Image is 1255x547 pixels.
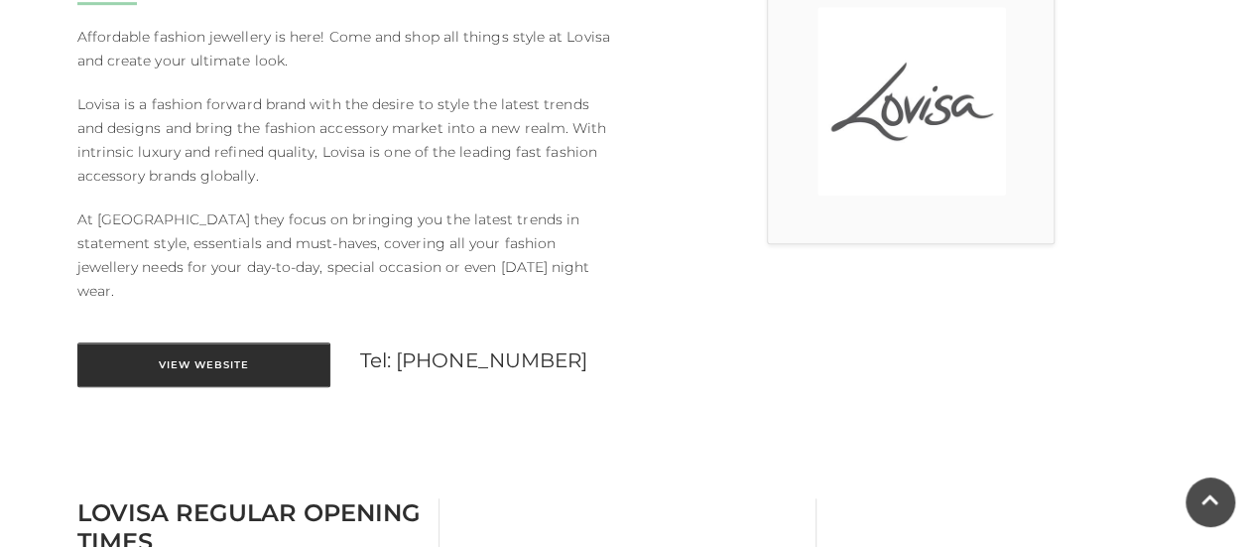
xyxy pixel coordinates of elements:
p: Affordable fashion jewellery is here! Come and shop all things style at Lovisa and create your ul... [77,25,613,72]
a: View Website [77,342,330,387]
a: Tel: [PHONE_NUMBER] [360,348,588,372]
p: Lovisa is a fashion forward brand with the desire to style the latest trends and designs and brin... [77,92,613,188]
p: At [GEOGRAPHIC_DATA] they focus on bringing you the latest trends in statement style, essentials ... [77,207,613,303]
